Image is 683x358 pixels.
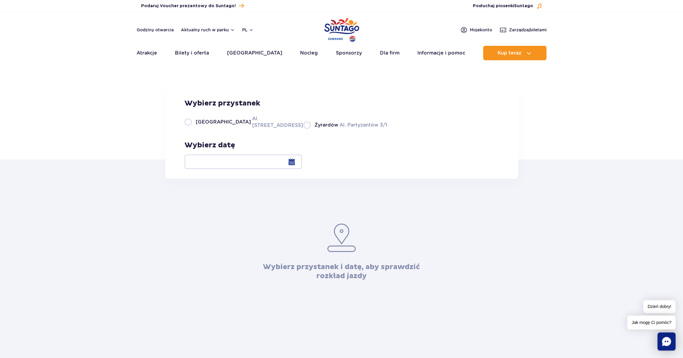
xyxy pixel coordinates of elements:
[242,27,254,33] button: pl
[185,99,387,108] h3: Wybierz przystanek
[326,223,357,253] img: pin.953eee3c.svg
[417,46,465,60] a: Informacje i pomoc
[460,26,492,33] a: Mojekonto
[181,27,235,32] button: Aktualny ruch w parku
[324,15,359,43] a: Park of Poland
[470,27,492,33] span: Moje konto
[509,27,547,33] span: Zarządzaj biletami
[249,262,434,281] h3: Wybierz przystanek i datę, aby sprawdzić rozkład jazdy
[196,119,251,125] span: [GEOGRAPHIC_DATA]
[473,3,542,9] button: Posłuchaj piosenkiSuntago
[627,316,675,329] span: Jak mogę Ci pomóc?
[483,46,546,60] button: Kup teraz
[499,26,547,33] a: Zarządzajbiletami
[473,3,533,9] span: Posłuchaj piosenki
[141,3,236,9] span: Podaruj Voucher prezentowy do Suntago!
[643,300,675,313] span: Dzień dobry!
[336,46,362,60] a: Sponsorzy
[227,46,282,60] a: [GEOGRAPHIC_DATA]
[137,46,157,60] a: Atrakcje
[185,115,296,129] label: Al. [STREET_ADDRESS]
[300,46,318,60] a: Nocleg
[514,4,533,8] span: Suntago
[185,141,302,150] h3: Wybierz datę
[315,122,338,128] span: Żyrardów
[657,332,675,350] div: Chat
[380,46,399,60] a: Dla firm
[141,2,244,10] a: Podaruj Voucher prezentowy do Suntago!
[498,50,521,56] span: Kup teraz
[137,27,174,33] a: Godziny otwarcia
[303,121,387,129] label: Al. Partyzantów 3/1
[175,46,209,60] a: Bilety i oferta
